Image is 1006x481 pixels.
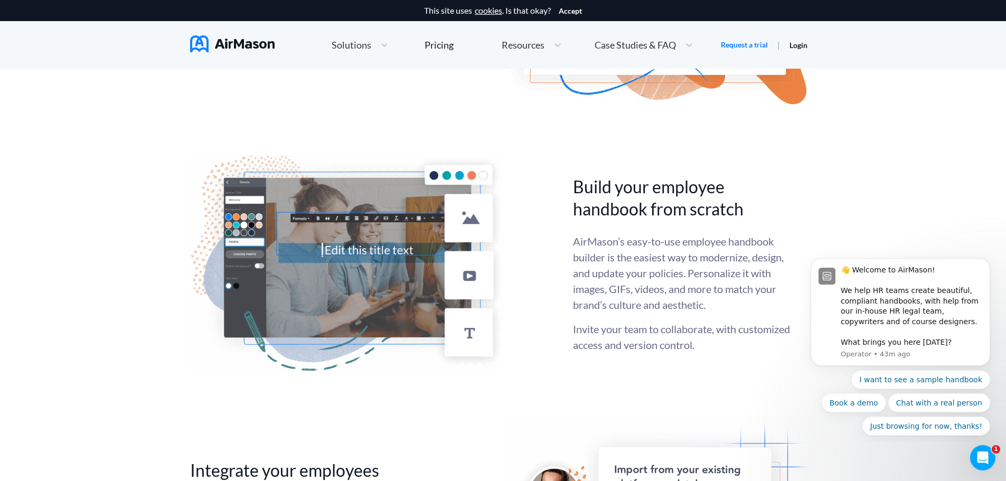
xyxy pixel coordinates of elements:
span: Solutions [332,40,371,50]
button: Accept cookies [559,7,582,15]
span: Case Studies & FAQ [595,40,676,50]
a: Request a trial [721,40,768,50]
div: Invite your team to collaborate, with customized access and version control. [573,233,800,353]
p: AirMason’s easy-to-use employee handbook builder is the easiest way to modernize, design, and upd... [573,233,800,313]
h2: Build your employee handbook from scratch [573,176,800,220]
iframe: Intercom notifications message [795,249,1006,442]
iframe: Intercom live chat [970,445,995,470]
img: edit design [190,156,503,371]
img: AirMason Logo [190,35,275,52]
a: Pricing [425,35,454,54]
span: | [777,40,780,50]
span: Resources [502,40,544,50]
a: cookies [475,6,502,15]
span: 1 [992,445,1000,454]
div: Pricing [425,40,454,50]
a: Login [789,41,807,50]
